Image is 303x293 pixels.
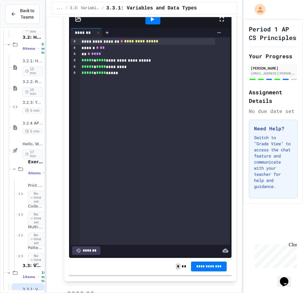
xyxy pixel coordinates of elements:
[248,2,267,16] div: My Account
[249,25,298,42] h1: Period 1 AP CS Principles
[28,159,43,165] span: Exercises
[23,79,43,85] span: 3.2.2: Review - Hello, World!
[5,4,40,24] button: Back to Teams
[249,52,298,60] h2: Your Progress
[65,6,68,11] span: /
[23,100,43,105] span: 3.2.3: Your Name and Favorite Movie
[102,6,104,11] span: /
[28,183,43,188] span: Print Statement Repair
[23,87,43,97] span: 15 min
[23,121,43,126] span: 3.2.4 AP Practice - the DISPLAY Procedure
[23,66,43,76] span: 15 min
[252,242,297,268] iframe: chat widget
[23,149,43,159] span: 17 min
[23,263,43,268] span: 3.3: Variables and Data Types
[38,46,39,51] span: •
[28,232,46,246] span: No time set
[254,135,292,190] p: Switch to "Grade View" to access the chat feature and communicate with your teacher for help and ...
[28,191,46,205] span: No time set
[28,212,46,226] span: No time set
[28,253,46,267] span: No time set
[28,171,41,175] span: 4 items
[251,65,296,71] div: [PERSON_NAME]
[70,6,99,11] span: 3.3: Variables and Data Types
[28,245,43,251] span: Pattern Display Challenge
[41,42,50,55] span: 57 min total
[249,88,298,105] h2: Assignment Details
[23,108,42,114] span: 5 min
[249,107,298,115] div: No due date set
[38,274,39,279] span: •
[277,269,297,287] iframe: chat widget
[251,71,296,76] div: [EMAIL_ADDRESS][PERSON_NAME][PERSON_NAME][DOMAIN_NAME]
[23,34,43,40] span: 3.2: Hello, World!
[41,271,50,283] span: 10 min total
[254,125,292,132] h3: Need Help?
[20,8,34,20] span: Back to Teams
[28,204,43,209] span: Code Commentary Creator
[23,142,43,147] span: Hello, World - Quiz
[23,47,35,51] span: 9 items
[56,6,63,11] span: ...
[106,5,197,12] span: 3.3.1: Variables and Data Types
[23,128,42,134] span: 5 min
[23,59,43,64] span: 3.2.1: Hello, World!
[28,225,43,230] span: Multi-Print Message
[43,171,44,175] span: •
[23,275,35,279] span: 1 items
[23,287,43,292] span: 3.3.1: Variables and Data Types
[2,2,42,39] div: Chat with us now!Close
